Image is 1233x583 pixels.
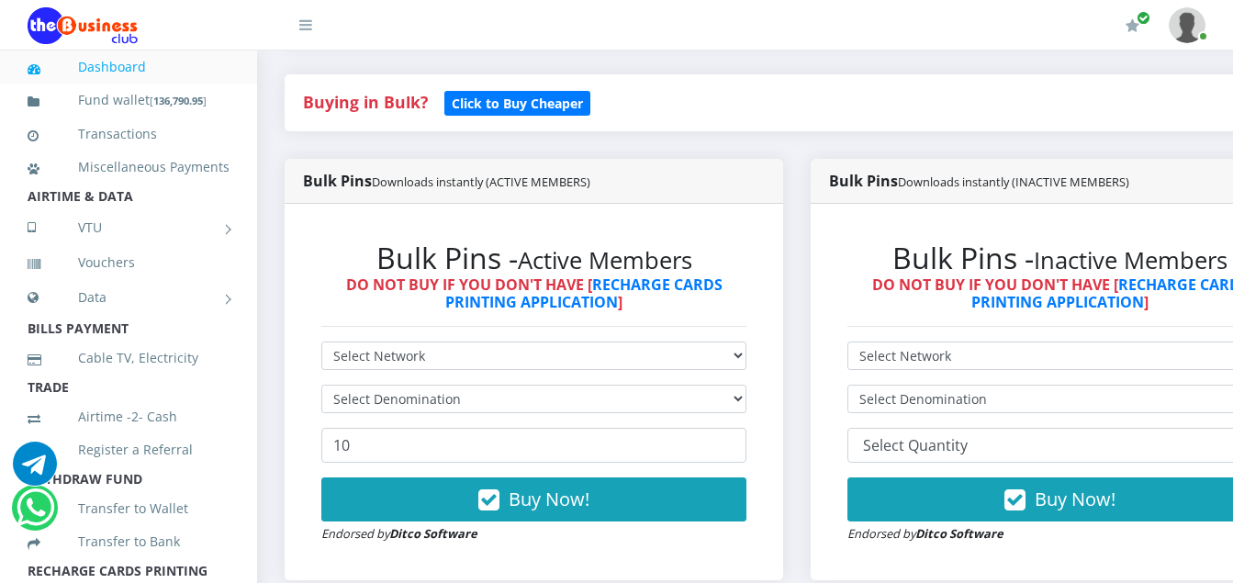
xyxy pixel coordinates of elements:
a: Register a Referral [28,429,230,471]
a: Click to Buy Cheaper [444,91,590,113]
input: Enter Quantity [321,428,746,463]
small: Downloads instantly (INACTIVE MEMBERS) [898,174,1129,190]
img: User [1169,7,1205,43]
b: 136,790.95 [153,94,203,107]
a: Vouchers [28,241,230,284]
a: Transactions [28,113,230,155]
small: [ ] [150,94,207,107]
a: VTU [28,205,230,251]
small: Endorsed by [847,525,1003,542]
small: Downloads instantly (ACTIVE MEMBERS) [372,174,590,190]
small: Inactive Members [1034,244,1227,276]
strong: Ditco Software [915,525,1003,542]
a: Cable TV, Electricity [28,337,230,379]
strong: Buying in Bulk? [303,91,428,113]
a: Fund wallet[136,790.95] [28,79,230,122]
i: Renew/Upgrade Subscription [1126,18,1139,33]
a: Airtime -2- Cash [28,396,230,438]
a: Transfer to Wallet [28,488,230,530]
small: Endorsed by [321,525,477,542]
a: Miscellaneous Payments [28,146,230,188]
img: Logo [28,7,138,44]
button: Buy Now! [321,477,746,521]
strong: DO NOT BUY IF YOU DON'T HAVE [ ] [346,275,723,312]
h2: Bulk Pins - [321,241,746,275]
span: Buy Now! [1035,487,1115,511]
b: Click to Buy Cheaper [452,95,583,112]
a: Dashboard [28,46,230,88]
a: Chat for support [13,455,57,486]
a: Transfer to Bank [28,521,230,563]
small: Active Members [518,244,692,276]
a: Chat for support [17,499,54,530]
a: Data [28,275,230,320]
strong: Ditco Software [389,525,477,542]
a: RECHARGE CARDS PRINTING APPLICATION [445,275,723,312]
strong: Bulk Pins [829,171,1129,191]
span: Buy Now! [509,487,589,511]
strong: Bulk Pins [303,171,590,191]
span: Renew/Upgrade Subscription [1137,11,1150,25]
